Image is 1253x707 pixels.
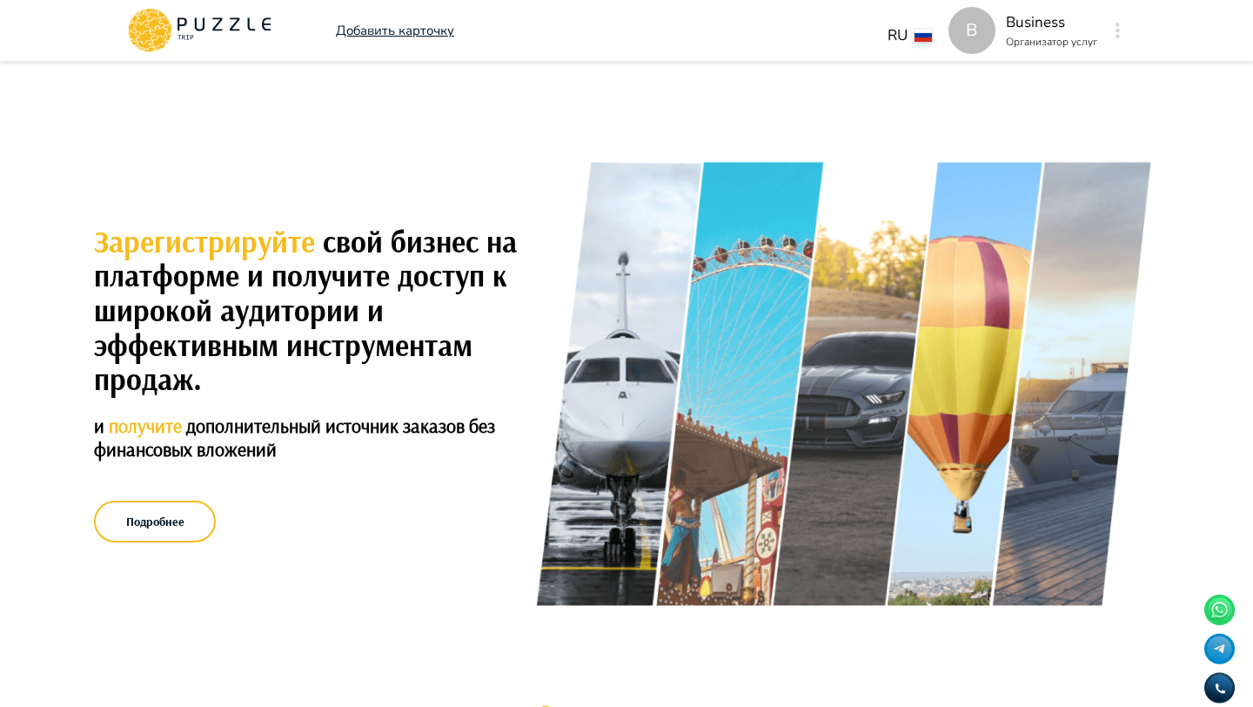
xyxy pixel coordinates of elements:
[94,223,323,260] span: Зарегистрируйте
[94,292,220,329] span: широкой
[398,257,492,294] span: доступ
[109,414,186,438] span: получите
[323,223,391,260] span: свой
[94,501,216,542] button: Подробнее
[94,414,109,438] span: и
[247,257,271,294] span: и
[492,257,507,294] span: к
[286,327,472,364] span: инструментам
[486,223,517,260] span: на
[367,292,384,329] span: и
[220,292,367,329] span: аудитории
[888,24,908,47] p: RU
[94,257,247,294] span: платформе
[94,360,202,398] span: продаж.
[94,437,197,461] span: финансовых
[391,223,486,260] span: бизнес
[186,414,325,438] span: дополнительный
[336,21,454,41] a: Добавить карточку
[325,414,403,438] span: источник
[469,414,495,438] span: без
[948,7,995,54] div: B
[1006,11,1097,34] p: Business
[403,414,469,438] span: заказов
[1006,34,1097,50] p: Организатор услуг
[271,257,398,294] span: получите
[915,29,932,42] img: lang
[533,160,1159,608] img: и получите дополнительный источник заказов без финансовых вложений
[94,327,286,364] span: эффективным
[197,437,277,461] span: вложений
